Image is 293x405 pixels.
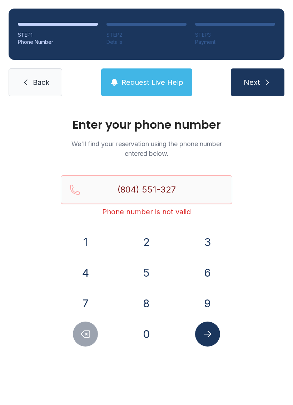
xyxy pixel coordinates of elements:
button: 3 [195,230,220,255]
span: Next [244,77,260,87]
button: 9 [195,291,220,316]
div: Phone Number [18,39,98,46]
button: Submit lookup form [195,322,220,347]
button: Delete number [73,322,98,347]
button: 0 [134,322,159,347]
div: Details [106,39,187,46]
div: Phone number is not valid [61,207,232,217]
div: STEP 1 [18,31,98,39]
p: We'll find your reservation using the phone number entered below. [61,139,232,158]
div: STEP 3 [195,31,275,39]
button: 1 [73,230,98,255]
span: Request Live Help [121,77,183,87]
button: 6 [195,260,220,285]
div: STEP 2 [106,31,187,39]
input: Reservation phone number [61,175,232,204]
button: 2 [134,230,159,255]
button: 5 [134,260,159,285]
button: 8 [134,291,159,316]
span: Back [33,77,49,87]
h1: Enter your phone number [61,119,232,130]
button: 7 [73,291,98,316]
button: 4 [73,260,98,285]
div: Payment [195,39,275,46]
